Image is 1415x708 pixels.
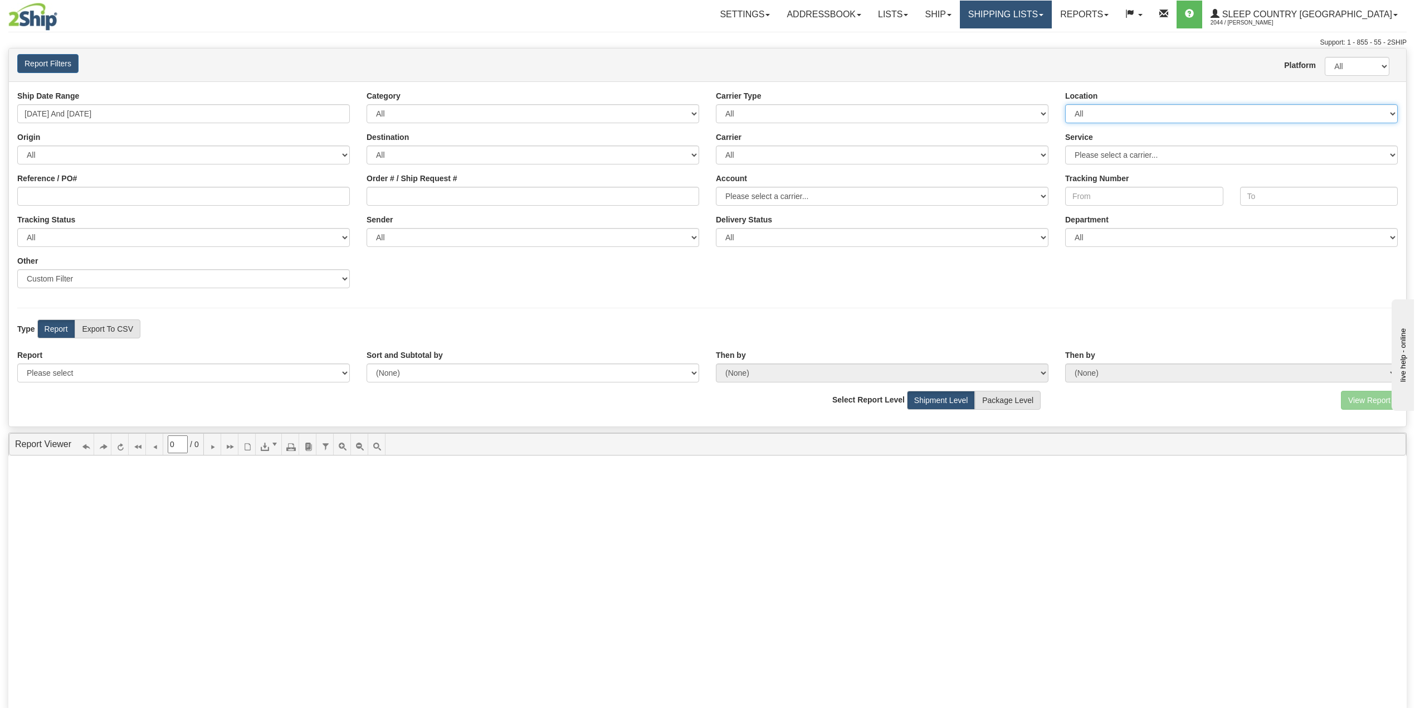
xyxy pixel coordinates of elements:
[1341,391,1398,410] button: View Report
[1052,1,1117,28] a: Reports
[778,1,870,28] a: Addressbook
[716,173,747,184] label: Account
[832,394,905,405] label: Select Report Level
[1202,1,1406,28] a: Sleep Country [GEOGRAPHIC_DATA] 2044 / [PERSON_NAME]
[17,350,42,361] label: Report
[1065,132,1093,143] label: Service
[17,173,77,184] label: Reference / PO#
[17,54,79,73] button: Report Filters
[17,323,35,334] label: Type
[1284,60,1308,71] label: Platform
[8,38,1407,47] div: Support: 1 - 855 - 55 - 2SHIP
[367,132,409,143] label: Destination
[8,3,57,31] img: logo2044.jpg
[716,132,741,143] label: Carrier
[1211,17,1294,28] span: 2044 / [PERSON_NAME]
[1219,9,1392,19] span: Sleep Country [GEOGRAPHIC_DATA]
[15,439,71,449] a: Report Viewer
[194,439,199,450] span: 0
[716,90,761,101] label: Carrier Type
[916,1,959,28] a: Ship
[711,1,778,28] a: Settings
[716,350,746,361] label: Then by
[716,214,772,225] label: Please ensure data set in report has been RECENTLY tracked from your Shipment History
[367,90,401,101] label: Category
[75,319,140,338] label: Export To CSV
[1065,350,1095,361] label: Then by
[960,1,1052,28] a: Shipping lists
[37,319,75,338] label: Report
[367,173,457,184] label: Order # / Ship Request #
[8,9,103,18] div: live help - online
[367,350,443,361] label: Sort and Subtotal by
[17,255,38,266] label: Other
[190,439,192,450] span: /
[1389,297,1414,411] iframe: chat widget
[1065,214,1109,225] label: Department
[1240,187,1398,206] input: To
[1065,173,1129,184] label: Tracking Number
[1065,90,1097,101] label: Location
[1065,187,1223,206] input: From
[367,214,393,225] label: Sender
[17,214,75,225] label: Tracking Status
[907,391,975,410] label: Shipment Level
[870,1,916,28] a: Lists
[17,132,40,143] label: Origin
[975,391,1041,410] label: Package Level
[716,228,1048,247] select: Please ensure data set in report has been RECENTLY tracked from your Shipment History
[17,90,79,101] label: Ship Date Range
